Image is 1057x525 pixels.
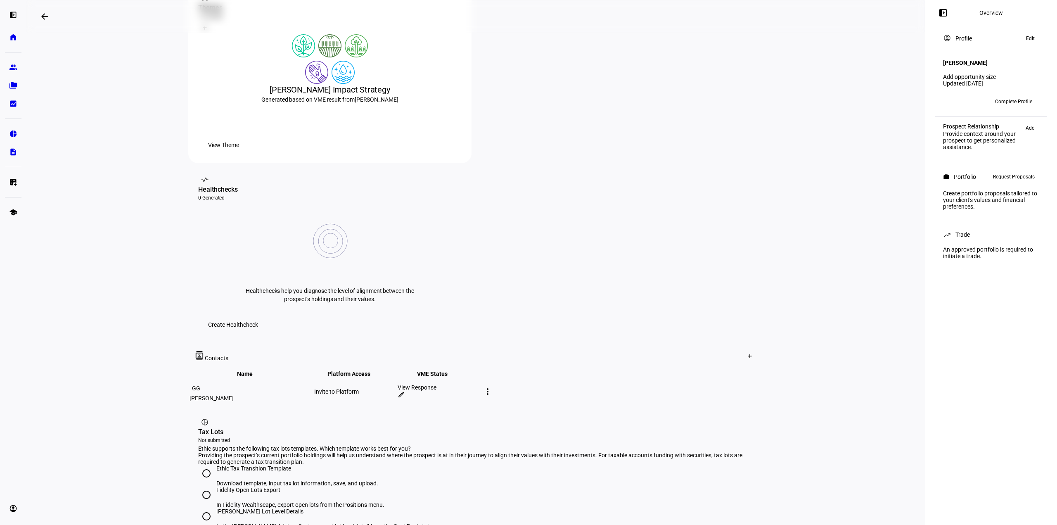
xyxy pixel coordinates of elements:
[483,387,493,397] mat-icon: more_vert
[216,487,384,493] div: Fidelity Open Lots Export
[943,123,1021,130] div: Prospect Relationship
[216,501,384,508] div: In Fidelity Wealthscape, export open lots from the Positions menu.
[190,382,203,395] div: GG
[9,11,17,19] eth-mat-symbol: left_panel_open
[943,59,988,66] h4: [PERSON_NAME]
[9,81,17,90] eth-mat-symbol: folder_copy
[243,287,417,303] p: Healthchecks help you diagnose the level of alignment between the prospect’s holdings and their v...
[938,8,948,18] mat-icon: left_panel_open
[1026,33,1035,43] span: Edit
[216,508,432,515] div: [PERSON_NAME] Lot Level Details
[417,371,460,377] span: VME Status
[318,34,341,57] img: sustainableAgriculture.colored.svg
[1022,33,1039,43] button: Edit
[943,34,951,42] mat-icon: account_circle
[198,84,462,95] div: [PERSON_NAME] Impact Strategy
[938,187,1044,213] div: Create portfolio proposals tailored to your client's values and financial preferences.
[9,100,17,108] eth-mat-symbol: bid_landscape
[9,208,17,216] eth-mat-symbol: school
[993,172,1035,182] span: Request Proposals
[208,316,258,333] span: Create Healthcheck
[345,34,368,57] img: deforestation.colored.svg
[198,195,462,201] div: 0 Generated
[5,144,21,160] a: description
[198,316,268,333] button: Create Healthcheck
[9,178,17,186] eth-mat-symbol: list_alt_add
[943,172,1039,182] eth-panel-overview-card-header: Portfolio
[327,371,383,377] span: Platform Access
[5,29,21,45] a: home
[943,131,1021,150] div: Provide context around your prospect to get personalized assistance.
[216,480,378,487] div: Download template, input tax lot information, save, and upload.
[195,351,205,360] mat-icon: contacts
[988,95,1039,108] button: Complete Profile
[198,185,462,195] div: Healthchecks
[5,95,21,112] a: bid_landscape
[1021,123,1039,133] button: Add
[955,231,970,238] div: Trade
[208,137,239,153] span: View Theme
[314,388,396,395] div: Invite to Platform
[198,137,249,153] button: View Theme
[237,371,265,377] span: Name
[9,130,17,138] eth-mat-symbol: pie_chart
[943,230,951,239] mat-icon: trending_up
[292,34,315,57] img: climateChange.colored.svg
[943,33,1039,43] eth-panel-overview-card-header: Profile
[205,355,228,361] span: Contacts
[989,172,1039,182] button: Request Proposals
[198,427,753,437] div: Tax Lots
[9,33,17,41] eth-mat-symbol: home
[943,173,950,180] mat-icon: work
[198,452,753,465] div: Providing the prospect’s current portfolio holdings will help us understand where the prospect is...
[943,80,1039,87] div: Updated [DATE]
[40,12,50,21] mat-icon: arrow_backwards
[954,173,976,180] div: Portfolio
[5,59,21,76] a: group
[216,465,378,472] div: Ethic Tax Transition Template
[9,148,17,156] eth-mat-symbol: description
[190,395,313,401] div: [PERSON_NAME]
[201,418,209,426] mat-icon: pie_chart
[943,230,1039,240] eth-panel-overview-card-header: Trade
[398,391,405,398] mat-icon: edit
[398,384,479,391] div: View Response
[5,77,21,94] a: folder_copy
[198,95,462,104] div: Generated based on VME result from
[305,61,328,84] img: poverty.colored.svg
[201,176,209,184] mat-icon: vital_signs
[5,126,21,142] a: pie_chart
[979,10,1003,16] div: Overview
[9,63,17,71] eth-mat-symbol: group
[955,35,972,42] div: Profile
[198,445,753,452] div: Ethic supports the following tax lots templates. Which template works best for you?
[198,437,753,444] div: Not submitted
[943,74,996,80] a: Add opportunity size
[938,243,1044,263] div: An approved portfolio is required to initiate a trade.
[355,96,398,103] span: [PERSON_NAME]
[9,504,17,513] eth-mat-symbol: account_circle
[995,95,1032,108] span: Complete Profile
[946,99,953,105] span: HK
[332,61,355,84] img: cleanWater.colored.svg
[1026,123,1035,133] span: Add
